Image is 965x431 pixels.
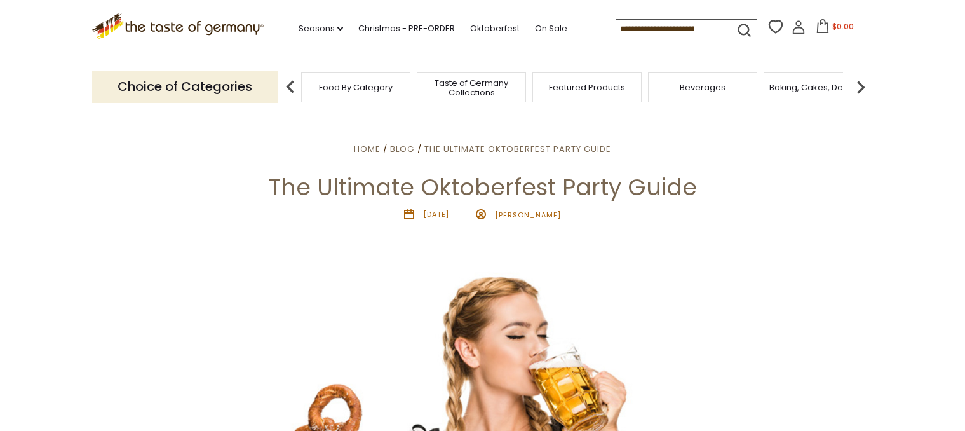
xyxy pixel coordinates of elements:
[470,22,520,36] a: Oktoberfest
[92,71,278,102] p: Choice of Categories
[848,74,874,100] img: next arrow
[278,74,303,100] img: previous arrow
[535,22,567,36] a: On Sale
[319,83,393,92] a: Food By Category
[299,22,343,36] a: Seasons
[769,83,868,92] a: Baking, Cakes, Desserts
[424,143,611,155] a: The Ultimate Oktoberfest Party Guide
[680,83,725,92] a: Beverages
[549,83,625,92] a: Featured Products
[390,143,414,155] a: Blog
[358,22,455,36] a: Christmas - PRE-ORDER
[354,143,381,155] a: Home
[423,209,449,219] time: [DATE]
[39,173,926,202] h1: The Ultimate Oktoberfest Party Guide
[495,209,561,219] span: [PERSON_NAME]
[808,19,862,38] button: $0.00
[832,21,854,32] span: $0.00
[421,78,522,97] a: Taste of Germany Collections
